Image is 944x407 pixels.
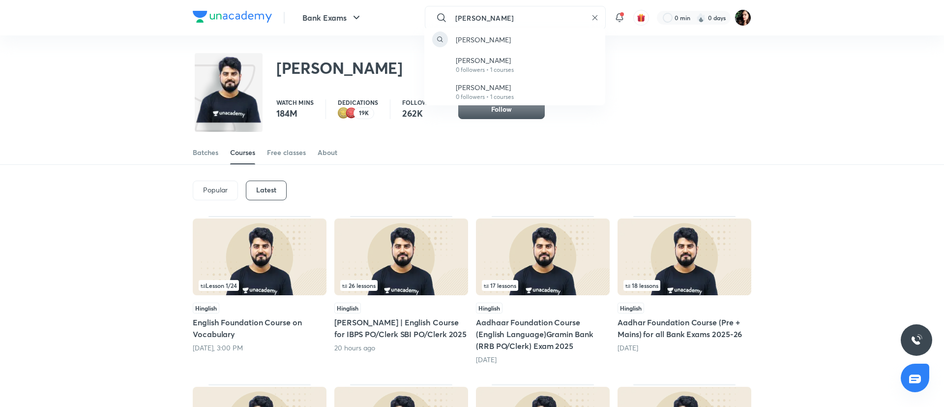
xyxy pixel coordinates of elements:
[424,51,605,78] a: Avatar[PERSON_NAME]0 followers • 1 courses
[432,83,448,98] img: Avatar
[432,56,448,71] img: Avatar
[456,93,514,101] p: 0 followers • 1 courses
[456,65,514,74] p: 0 followers • 1 courses
[911,334,922,346] img: ttu
[424,28,605,51] a: [PERSON_NAME]
[456,55,514,65] p: [PERSON_NAME]
[456,82,514,93] p: [PERSON_NAME]
[424,78,605,105] a: Avatar[PERSON_NAME]0 followers • 1 courses
[456,34,511,45] p: [PERSON_NAME]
